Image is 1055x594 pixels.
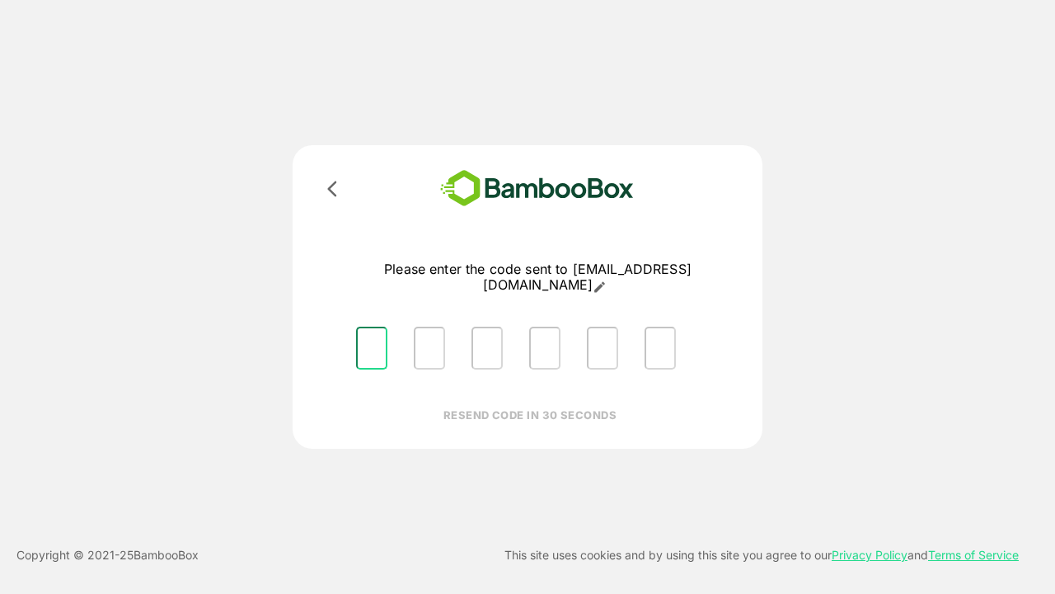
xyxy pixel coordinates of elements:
input: Please enter OTP character 4 [529,327,560,370]
p: This site uses cookies and by using this site you agree to our and [504,545,1019,565]
input: Please enter OTP character 3 [471,327,503,370]
p: Copyright © 2021- 25 BambooBox [16,545,199,565]
p: Please enter the code sent to [EMAIL_ADDRESS][DOMAIN_NAME] [343,262,733,294]
img: bamboobox [416,165,658,212]
a: Privacy Policy [832,548,907,562]
input: Please enter OTP character 5 [587,327,618,370]
input: Please enter OTP character 1 [356,327,387,370]
input: Please enter OTP character 2 [414,327,445,370]
a: Terms of Service [928,548,1019,562]
input: Please enter OTP character 6 [645,327,676,370]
